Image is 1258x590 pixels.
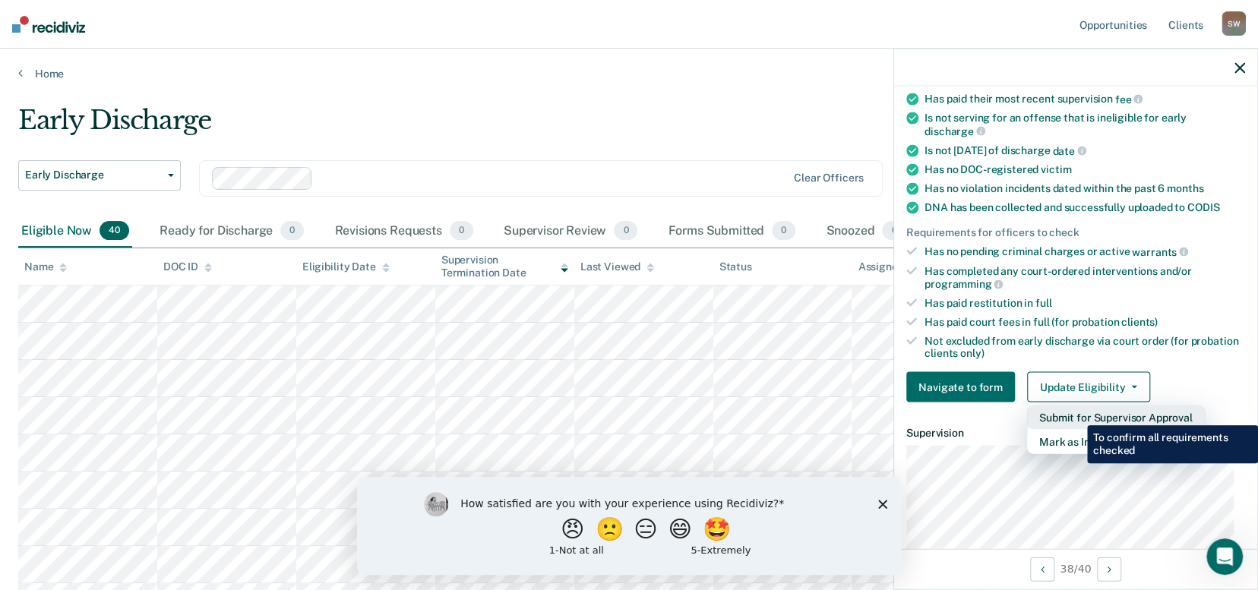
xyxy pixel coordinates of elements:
[1027,430,1205,454] button: Mark as Ineligible
[772,221,795,241] span: 0
[894,548,1257,588] div: 38 / 40
[960,347,984,359] span: only)
[665,215,798,248] div: Forms Submitted
[580,260,654,273] div: Last Viewed
[614,221,637,241] span: 0
[18,105,962,148] div: Early Discharge
[719,260,752,273] div: Status
[925,144,1245,157] div: Is not [DATE] of discharge
[882,221,906,241] span: 0
[1052,144,1086,156] span: date
[906,372,1021,402] a: Navigate to form link
[1027,405,1205,430] button: Submit for Supervisor Approval
[1030,557,1054,581] button: Previous Opportunity
[1121,315,1158,327] span: clients)
[925,125,985,137] span: discharge
[925,182,1245,195] div: Has no violation incidents dated within the past 6
[1115,93,1143,105] span: fee
[441,254,568,279] div: Supervision Termination Date
[906,427,1245,440] dt: Supervision
[925,264,1245,290] div: Has completed any court-ordered interventions and/or
[25,169,162,181] span: Early Discharge
[906,226,1245,239] div: Requirements for officers to check
[1222,11,1246,36] div: S W
[925,297,1245,310] div: Has paid restitution in
[925,245,1245,259] div: Has no pending criminal charges or active
[100,221,129,241] span: 40
[1187,201,1219,213] span: CODIS
[18,215,132,248] div: Eligible Now
[501,215,641,248] div: Supervisor Review
[925,278,1003,290] span: programming
[1206,538,1243,575] iframe: Intercom live chat
[280,221,304,241] span: 0
[18,67,1240,80] a: Home
[1132,245,1188,257] span: warrants
[156,215,307,248] div: Ready for Discharge
[823,215,909,248] div: Snoozed
[925,112,1245,137] div: Is not serving for an offense that is ineligible for early
[1027,372,1150,402] button: Update Eligibility
[357,477,901,575] iframe: Survey by Kim from Recidiviz
[925,163,1245,176] div: Has no DOC-registered
[925,201,1245,214] div: DNA has been collected and successfully uploaded to
[24,260,67,273] div: Name
[163,260,212,273] div: DOC ID
[302,260,390,273] div: Eligibility Date
[925,92,1245,106] div: Has paid their most recent supervision
[450,221,473,241] span: 0
[925,334,1245,360] div: Not excluded from early discharge via court order (for probation clients
[331,215,476,248] div: Revisions Requests
[1097,557,1121,581] button: Next Opportunity
[1041,163,1071,175] span: victim
[906,372,1015,402] button: Navigate to form
[925,315,1245,328] div: Has paid court fees in full (for probation
[794,172,864,185] div: Clear officers
[1167,182,1203,194] span: months
[12,16,85,33] img: Recidiviz
[858,260,929,273] div: Assigned to
[1035,297,1051,309] span: full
